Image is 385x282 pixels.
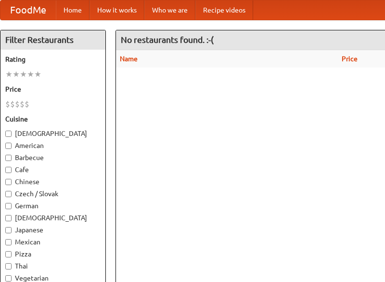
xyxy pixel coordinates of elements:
h5: Rating [5,54,101,64]
a: Recipe videos [195,0,253,20]
li: $ [20,99,25,109]
input: [DEMOGRAPHIC_DATA] [5,215,12,221]
h5: Cuisine [5,114,101,124]
ng-pluralize: No restaurants found. :-( [121,35,214,44]
li: ★ [34,69,41,80]
input: American [5,143,12,149]
label: [DEMOGRAPHIC_DATA] [5,213,101,223]
input: Pizza [5,251,12,257]
a: Who we are [144,0,195,20]
a: How it works [90,0,144,20]
li: $ [25,99,29,109]
input: Czech / Slovak [5,191,12,197]
input: Mexican [5,239,12,245]
h4: Filter Restaurants [0,30,105,50]
label: Cafe [5,165,101,175]
label: Japanese [5,225,101,235]
a: Home [56,0,90,20]
h5: Price [5,84,101,94]
a: Price [342,55,358,63]
input: Cafe [5,167,12,173]
label: Barbecue [5,153,101,162]
input: Japanese [5,227,12,233]
label: Pizza [5,249,101,259]
input: Vegetarian [5,275,12,282]
li: ★ [20,69,27,80]
li: $ [5,99,10,109]
input: Barbecue [5,155,12,161]
label: German [5,201,101,211]
input: Thai [5,263,12,269]
label: Thai [5,261,101,271]
a: FoodMe [0,0,56,20]
li: $ [10,99,15,109]
label: Mexican [5,237,101,247]
li: ★ [13,69,20,80]
input: Chinese [5,179,12,185]
label: [DEMOGRAPHIC_DATA] [5,129,101,138]
input: German [5,203,12,209]
a: Name [120,55,138,63]
li: ★ [27,69,34,80]
li: ★ [5,69,13,80]
label: Chinese [5,177,101,187]
input: [DEMOGRAPHIC_DATA] [5,131,12,137]
li: $ [15,99,20,109]
label: Czech / Slovak [5,189,101,199]
label: American [5,141,101,150]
